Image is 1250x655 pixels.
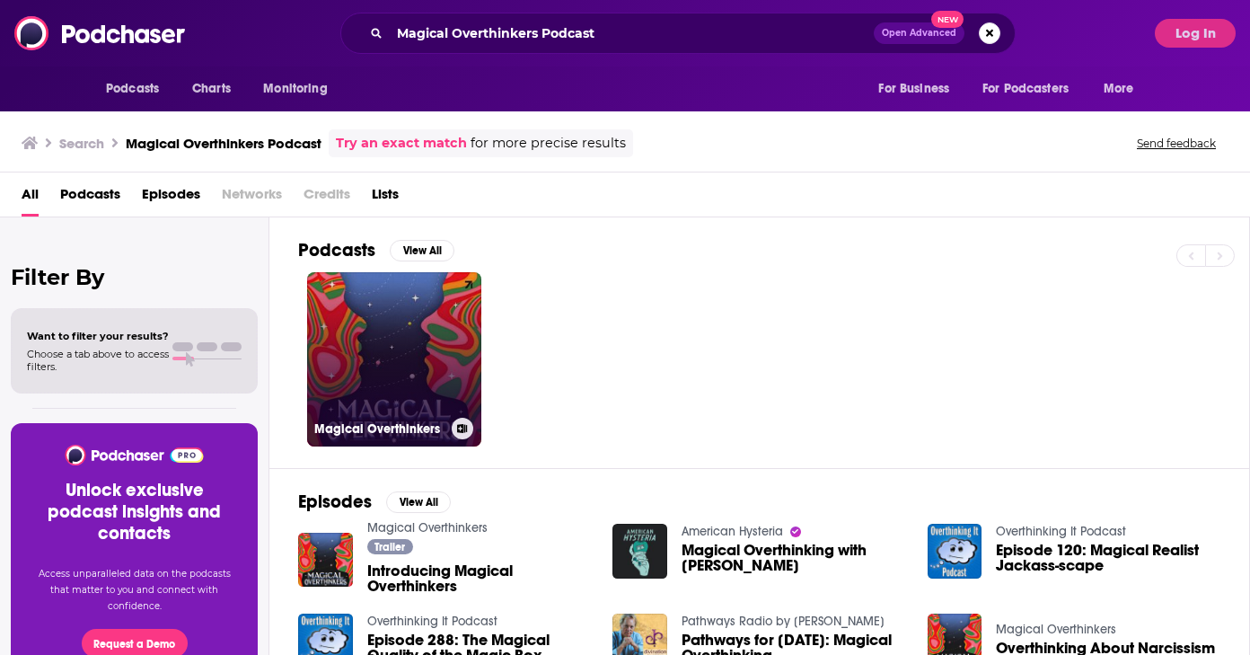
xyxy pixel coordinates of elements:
[928,524,982,579] img: Episode 120: Magical Realist Jackass-scape
[340,13,1016,54] div: Search podcasts, credits, & more...
[298,239,454,261] a: PodcastsView All
[372,180,399,217] a: Lists
[874,22,964,44] button: Open AdvancedNew
[222,180,282,217] span: Networks
[27,348,169,373] span: Choose a tab above to access filters.
[1131,136,1221,151] button: Send feedback
[996,543,1220,573] a: Episode 120: Magical Realist Jackass-scape
[471,133,626,154] span: for more precise results
[192,76,231,102] span: Charts
[367,563,592,594] a: Introducing Magical Overthinkers
[367,520,488,536] a: Magical Overthinkers
[59,135,104,152] h3: Search
[93,72,182,106] button: open menu
[126,135,321,152] h3: Magical Overthinkers Podcast
[931,11,964,28] span: New
[374,542,405,553] span: Trailer
[1104,76,1134,102] span: More
[298,533,353,588] img: Introducing Magical Overthinkers
[180,72,242,106] a: Charts
[106,76,159,102] span: Podcasts
[367,614,497,629] a: Overthinking It Podcast
[64,445,205,465] img: Podchaser - Follow, Share and Rate Podcasts
[682,524,783,539] a: American Hysteria
[971,72,1095,106] button: open menu
[866,72,972,106] button: open menu
[60,180,120,217] a: Podcasts
[142,180,200,217] a: Episodes
[298,491,451,513] a: EpisodesView All
[878,76,949,102] span: For Business
[996,524,1126,539] a: Overthinking It Podcast
[298,239,375,261] h2: Podcasts
[612,524,667,579] img: Magical Overthinking with Amanda Montell
[11,264,258,290] h2: Filter By
[1091,72,1157,106] button: open menu
[307,272,481,447] a: Magical Overthinkers
[32,480,236,544] h3: Unlock exclusive podcast insights and contacts
[682,543,906,573] a: Magical Overthinking with Amanda Montell
[1155,19,1236,48] button: Log In
[336,133,467,154] a: Try an exact match
[390,240,454,261] button: View All
[390,19,874,48] input: Search podcasts, credits, & more...
[263,76,327,102] span: Monitoring
[14,16,187,50] img: Podchaser - Follow, Share and Rate Podcasts
[314,421,445,437] h3: Magical Overthinkers
[386,491,451,513] button: View All
[682,543,906,573] span: Magical Overthinking with [PERSON_NAME]
[32,566,236,615] p: Access unparalleled data on the podcasts that matter to you and connect with confidence.
[996,622,1116,637] a: Magical Overthinkers
[304,180,350,217] span: Credits
[682,614,885,629] a: Pathways Radio by Paul O'Brien
[27,330,169,342] span: Want to filter your results?
[882,29,956,38] span: Open Advanced
[982,76,1069,102] span: For Podcasters
[298,491,372,513] h2: Episodes
[22,180,39,217] a: All
[251,72,350,106] button: open menu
